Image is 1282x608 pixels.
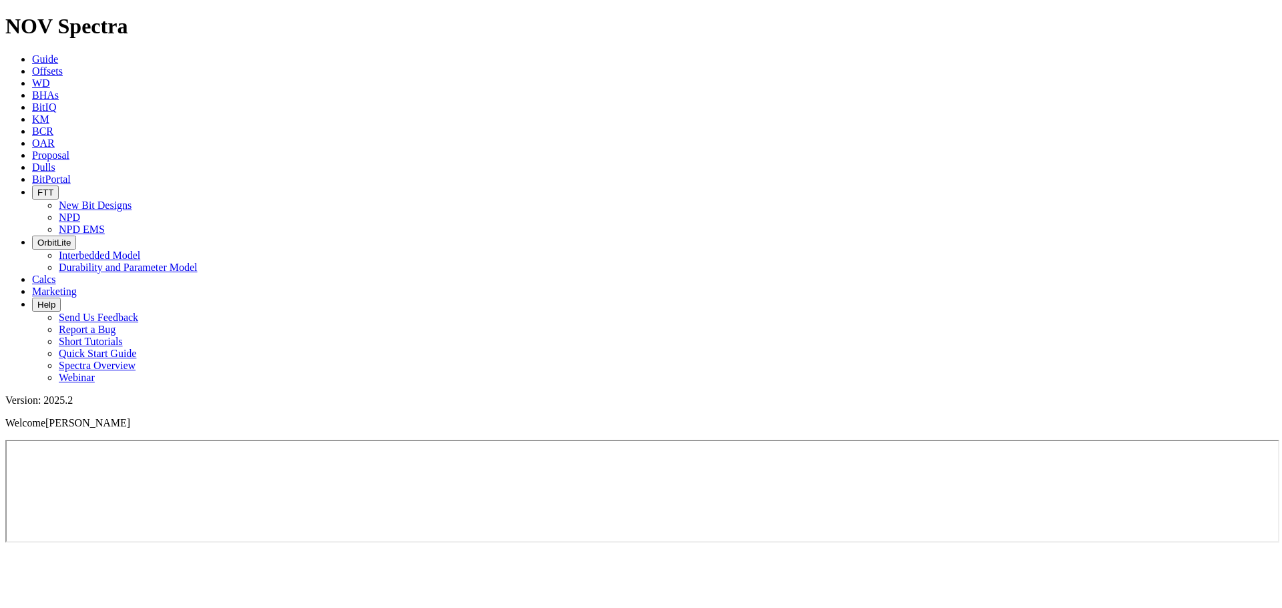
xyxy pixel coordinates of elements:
[59,212,80,223] a: NPD
[59,324,116,335] a: Report a Bug
[5,394,1277,406] div: Version: 2025.2
[59,360,136,371] a: Spectra Overview
[59,262,198,273] a: Durability and Parameter Model
[32,113,49,125] a: KM
[32,101,56,113] a: BitIQ
[32,236,76,250] button: OrbitLite
[37,188,53,198] span: FTT
[45,417,130,428] span: [PERSON_NAME]
[32,298,61,312] button: Help
[32,77,50,89] a: WD
[5,14,1277,39] h1: NOV Spectra
[59,250,140,261] a: Interbedded Model
[32,174,71,185] a: BitPortal
[32,162,55,173] a: Dulls
[59,348,136,359] a: Quick Start Guide
[37,238,71,248] span: OrbitLite
[59,336,123,347] a: Short Tutorials
[59,312,138,323] a: Send Us Feedback
[32,89,59,101] a: BHAs
[59,200,132,211] a: New Bit Designs
[59,224,105,235] a: NPD EMS
[32,137,55,149] a: OAR
[32,149,69,161] a: Proposal
[37,300,55,310] span: Help
[59,372,95,383] a: Webinar
[32,53,58,65] a: Guide
[32,274,56,285] a: Calcs
[32,186,59,200] button: FTT
[32,125,53,137] a: BCR
[5,417,1277,429] p: Welcome
[32,286,77,297] a: Marketing
[32,65,63,77] a: Offsets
